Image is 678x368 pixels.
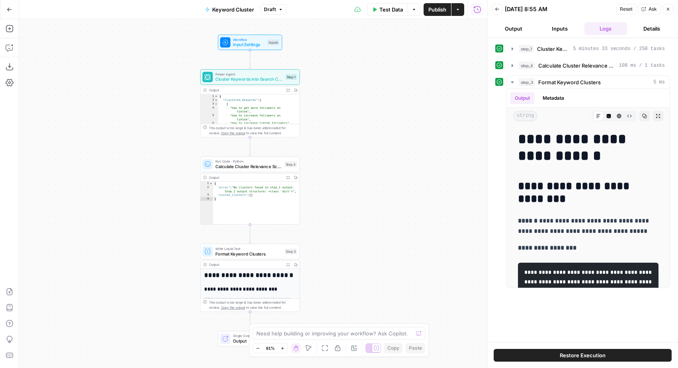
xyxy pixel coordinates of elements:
span: Toggle code folding, rows 3 through 22 [214,102,218,106]
button: Metadata [538,92,569,104]
div: Single OutputOutputEnd [200,331,300,347]
g: Edge from start to step_1 [249,50,251,69]
span: Write Liquid Text [215,246,282,251]
span: Cluster Keywords into Search Clusters [537,45,570,53]
button: Inputs [538,22,581,35]
div: Inputs [268,39,279,45]
span: Workflow [233,37,265,42]
span: Calculate Cluster Relevance Scores [538,62,616,70]
div: Output [209,175,282,180]
button: Publish [424,3,451,16]
span: step_4 [519,62,535,70]
span: Toggle code folding, rows 1 through 1124 [214,94,218,98]
span: Input Settings [233,41,265,48]
button: Restore Execution [494,349,672,362]
div: Run Code · PythonCalculate Cluster Relevance ScoresStep 4Output{ "error":"No clusters found in st... [200,157,300,225]
span: Keyword Cluster [212,6,254,14]
button: Test Data [367,3,408,16]
span: step_1 [519,45,534,53]
div: Step 4 [284,161,297,167]
span: Run Code · Python [215,159,282,164]
span: Test Data [379,6,403,14]
span: Toggle code folding, rows 2 through 1123 [214,98,218,102]
div: 4 [201,106,218,113]
span: Calculate Cluster Relevance Scores [215,163,282,170]
button: Output [492,22,535,35]
button: 108 ms / 1 tasks [507,59,670,72]
div: 2 [201,186,213,193]
div: 1 [201,94,218,98]
div: 3 [201,102,218,106]
span: Reset [620,6,633,13]
span: Paste [409,345,422,352]
button: Draft [260,4,287,15]
span: Cluster Keywords into Search Clusters [215,76,283,82]
button: 5 ms [507,76,670,89]
button: Paste [406,343,425,353]
span: Output [233,338,268,344]
span: Power Agent [215,72,283,77]
span: Copy the output [221,131,245,135]
span: string [513,111,537,121]
g: Edge from step_3 to end [249,312,251,331]
span: 81% [266,345,275,351]
div: 4 [201,197,213,201]
span: Ask [649,6,657,13]
span: Format Keyword Clusters [215,250,282,257]
div: 1 [201,182,213,186]
div: 3 [201,193,213,197]
button: Output [510,92,535,104]
span: Copy the output [221,306,245,310]
span: 5 minutes 33 seconds / 250 tasks [573,45,665,52]
button: Logs [584,22,627,35]
span: 5 ms [653,79,665,86]
button: Ask [638,4,660,14]
div: 5 [201,114,218,121]
div: Output [209,262,282,267]
button: Details [630,22,673,35]
g: Edge from step_1 to step_4 [249,138,251,156]
div: This output is too large & has been abbreviated for review. to view the full content. [209,126,297,136]
div: WorkflowInput SettingsInputs [200,35,300,50]
g: Edge from step_4 to step_3 [249,225,251,243]
button: Reset [616,4,636,14]
span: Draft [264,6,276,13]
span: Toggle code folding, rows 1 through 4 [209,182,213,186]
div: Power AgentCluster Keywords into Search ClustersStep 1Output{ "Clustered_Keywords":[ [ "how to ge... [200,69,300,137]
span: Single Output [233,333,268,339]
div: Output [209,87,282,93]
button: 5 minutes 33 seconds / 250 tasks [507,43,670,55]
div: 5 ms [507,89,670,288]
div: Step 1 [285,74,297,80]
span: Format Keyword Clusters [538,78,601,86]
span: 108 ms / 1 tasks [619,62,665,69]
div: 6 [201,121,218,125]
button: Keyword Cluster [200,3,259,16]
div: Step 3 [285,249,297,255]
span: Publish [428,6,446,14]
button: Copy [384,343,403,353]
div: This output is too large & has been abbreviated for review. to view the full content. [209,300,297,310]
span: Restore Execution [560,351,606,359]
span: Copy [387,345,399,352]
div: 2 [201,98,218,102]
span: step_3 [519,78,535,86]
